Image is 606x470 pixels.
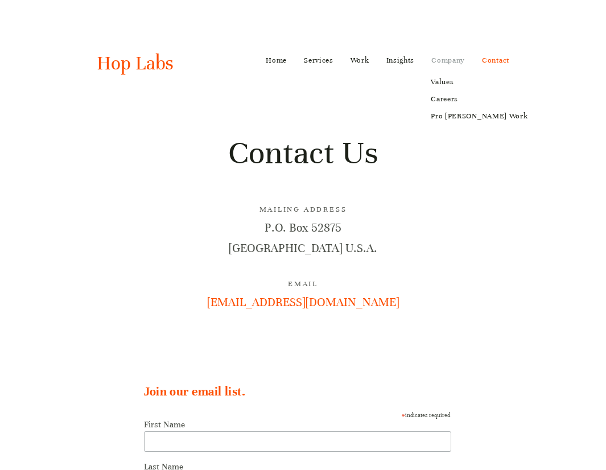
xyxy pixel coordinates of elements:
div: indicates required [144,409,450,419]
h3: Mailing Address [97,204,509,216]
p: P.O. Box 52875 [GEOGRAPHIC_DATA] U.S.A. [97,218,509,258]
h1: Contact Us [97,133,509,174]
label: First Name [144,419,450,430]
a: Careers [423,90,535,108]
a: [EMAIL_ADDRESS][DOMAIN_NAME] [207,295,399,310]
a: Pro [PERSON_NAME] Work [423,108,535,125]
a: Services [304,51,333,69]
a: Insights [386,51,415,69]
a: Values [423,73,535,90]
a: Work [351,51,369,69]
h3: Email [97,278,509,290]
a: Contact [482,51,509,69]
a: Hop Labs [97,51,174,75]
a: Home [266,51,287,69]
a: Company [431,51,465,69]
h2: Join our email list. [144,384,463,400]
